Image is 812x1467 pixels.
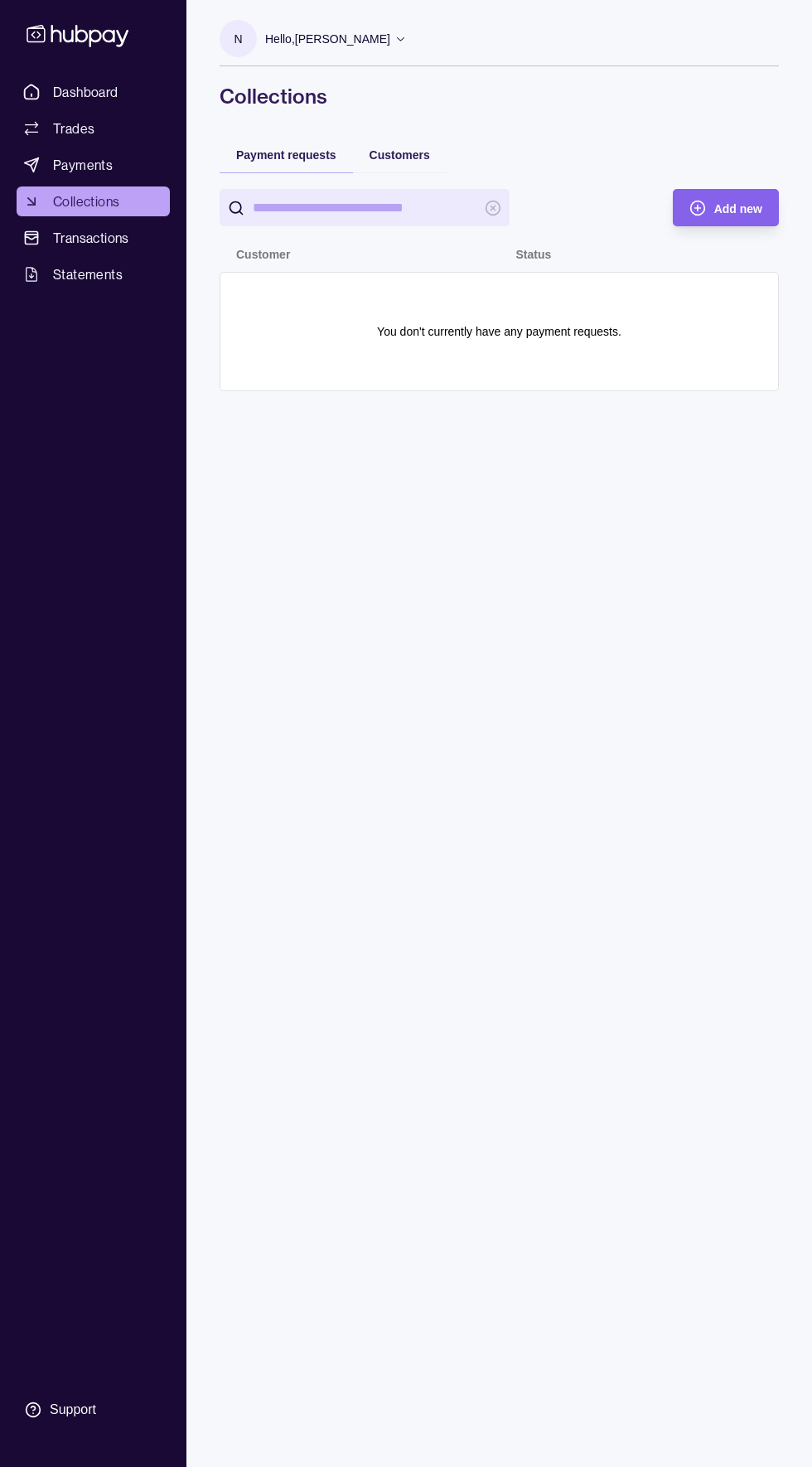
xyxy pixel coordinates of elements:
[17,77,170,107] a: Dashboard
[50,1401,96,1419] div: Support
[53,191,119,211] span: Collections
[265,30,390,48] p: Hello, [PERSON_NAME]
[53,82,118,102] span: Dashboard
[516,248,552,261] p: Status
[377,322,621,341] p: You don't currently have any payment requests.
[253,189,476,226] input: search
[17,1392,170,1427] a: Support
[234,30,242,48] p: N
[17,186,170,216] a: Collections
[17,114,170,143] a: Trades
[53,264,123,284] span: Statements
[714,202,762,215] span: Add new
[370,148,430,162] span: Customers
[17,150,170,180] a: Payments
[53,119,94,138] span: Trades
[53,155,113,175] span: Payments
[17,259,170,289] a: Statements
[236,148,336,162] span: Payment requests
[53,228,129,248] span: Transactions
[236,248,290,261] p: Customer
[220,83,779,109] h1: Collections
[17,223,170,253] a: Transactions
[673,189,779,226] button: Add new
